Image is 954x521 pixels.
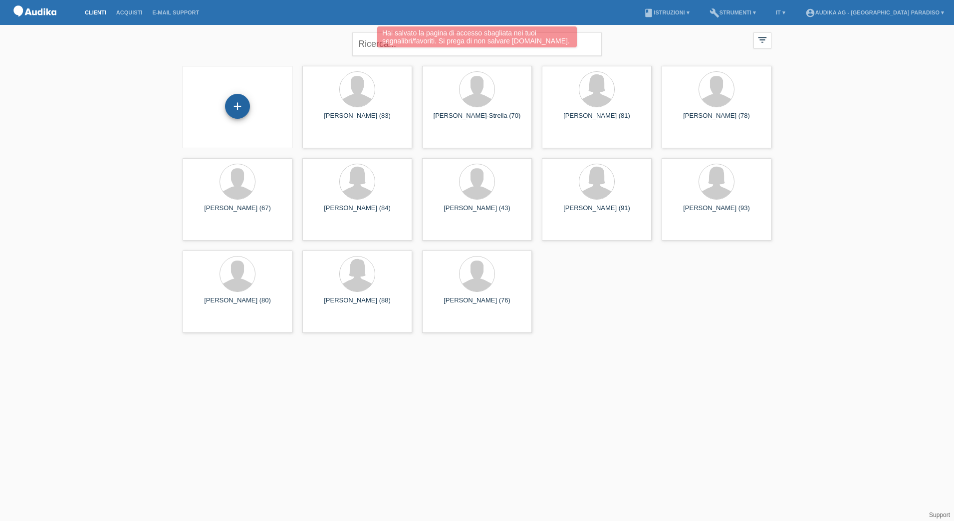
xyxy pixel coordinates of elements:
div: [PERSON_NAME] (83) [310,112,404,128]
div: [PERSON_NAME] (93) [670,204,763,220]
div: [PERSON_NAME] (91) [550,204,644,220]
a: bookIstruzioni ▾ [639,9,694,15]
a: Support [929,512,950,519]
a: Clienti [80,9,111,15]
a: E-mail Support [147,9,204,15]
div: Hai salvato la pagina di accesso sbagliata nei tuoi segnalibri/favoriti. Si prega di non salvare ... [377,26,577,47]
div: [PERSON_NAME] (76) [430,296,524,312]
a: IT ▾ [771,9,790,15]
i: account_circle [805,8,815,18]
div: [PERSON_NAME] (88) [310,296,404,312]
i: book [644,8,654,18]
div: [PERSON_NAME] (67) [191,204,284,220]
a: account_circleAudika AG - [GEOGRAPHIC_DATA] Paradiso ▾ [800,9,949,15]
a: buildStrumenti ▾ [705,9,761,15]
a: POS — MF Group [10,19,60,27]
div: [PERSON_NAME] (43) [430,204,524,220]
div: [PERSON_NAME]-Strella (70) [430,112,524,128]
div: Registrare cliente [226,98,249,115]
div: [PERSON_NAME] (78) [670,112,763,128]
a: Acquisti [111,9,148,15]
div: [PERSON_NAME] (81) [550,112,644,128]
div: [PERSON_NAME] (80) [191,296,284,312]
div: [PERSON_NAME] (84) [310,204,404,220]
i: build [710,8,719,18]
